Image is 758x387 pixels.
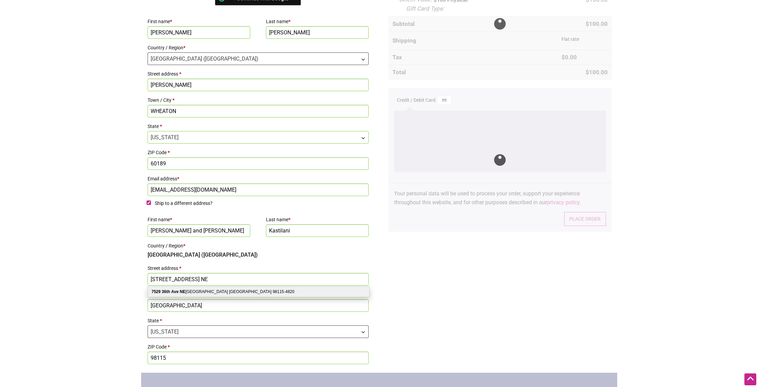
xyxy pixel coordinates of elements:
[148,273,369,286] input: House number and street name
[148,122,369,131] label: State
[266,215,369,224] label: Last name
[180,289,186,294] b: NE
[148,69,369,79] label: Street address
[148,17,251,26] label: First name
[148,131,369,144] span: State
[162,289,170,294] b: 36th
[148,252,258,258] strong: [GEOGRAPHIC_DATA] ([GEOGRAPHIC_DATA])
[148,53,369,65] span: United States (US)
[148,325,369,338] span: State
[171,289,179,294] b: Ave
[744,373,756,385] div: Scroll Back to Top
[148,52,369,65] span: Country / Region
[152,289,161,294] b: 7529
[148,287,369,297] div: 7529 36th Ave NE Seattle WA 98115-4820
[148,241,369,251] label: Country / Region
[266,17,369,26] label: Last name
[148,342,369,352] label: ZIP Code
[148,215,251,224] label: First name
[148,43,369,52] label: Country / Region
[147,200,151,205] input: Ship to a different address?
[148,131,369,143] span: Illinois
[148,316,369,325] label: State
[148,174,369,183] label: Email address
[155,200,213,206] span: Ship to a different address?
[148,263,369,273] label: Street address
[148,79,369,91] input: House number and street name
[148,326,369,338] span: Washington
[148,95,369,105] label: Town / City
[148,148,369,157] label: ZIP Code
